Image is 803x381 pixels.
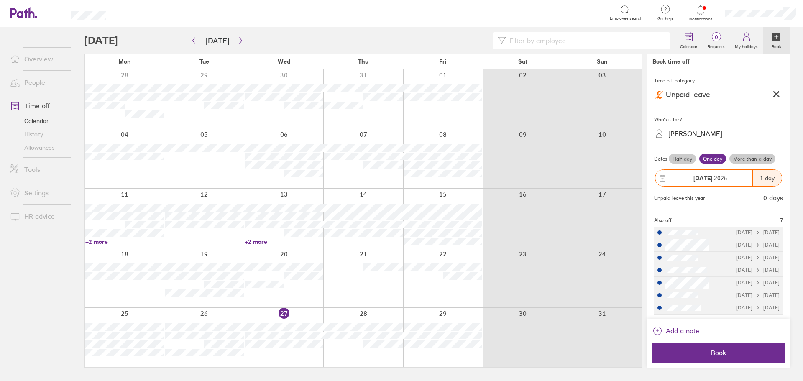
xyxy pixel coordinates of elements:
div: [DATE] [DATE] [736,242,780,248]
div: [DATE] [DATE] [736,305,780,311]
a: Book [763,27,790,54]
label: Requests [703,42,730,49]
a: Time off [3,97,71,114]
a: People [3,74,71,91]
span: Book [658,349,779,356]
span: Fri [439,58,447,65]
label: More than a day [729,154,775,164]
div: [DATE] [DATE] [736,280,780,286]
label: One day [699,154,726,164]
span: Sun [597,58,608,65]
span: 2025 [693,175,727,182]
a: Notifications [687,4,714,22]
span: Unpaid leave [666,90,710,99]
button: Add a note [652,324,699,338]
a: Tools [3,161,71,178]
span: Add a note [666,324,699,338]
div: [DATE] [DATE] [736,267,780,273]
a: +2 more [245,238,323,245]
span: Notifications [687,17,714,22]
div: Time off category [654,74,783,87]
label: Calendar [675,42,703,49]
span: Dates [654,156,667,162]
span: Get help [652,16,679,21]
button: Book [652,343,785,363]
span: Mon [118,58,131,65]
a: +2 more [85,238,164,245]
div: 0 days [763,194,783,202]
span: Thu [358,58,368,65]
button: [DATE] 20251 day [654,165,783,191]
input: Filter by employee [506,33,665,49]
a: My holidays [730,27,763,54]
span: 7 [780,217,783,223]
div: Who's it for? [654,113,783,126]
a: Calendar [675,27,703,54]
a: HR advice [3,208,71,225]
strong: [DATE] [693,174,712,182]
span: Employee search [610,16,642,21]
span: Tue [199,58,209,65]
div: [DATE] [DATE] [736,230,780,235]
div: [PERSON_NAME] [668,130,722,138]
a: Settings [3,184,71,201]
div: [DATE] [DATE] [736,292,780,298]
a: History [3,128,71,141]
button: [DATE] [199,34,236,48]
span: Sat [518,58,527,65]
a: Calendar [3,114,71,128]
div: Search [129,9,150,16]
div: [DATE] [DATE] [736,255,780,261]
span: Wed [278,58,290,65]
a: Overview [3,51,71,67]
span: 0 [703,34,730,41]
div: Unpaid leave this year [654,195,705,201]
label: Book [767,42,786,49]
span: Also off [654,217,672,223]
label: My holidays [730,42,763,49]
a: Allowances [3,141,71,154]
a: 0Requests [703,27,730,54]
label: Half day [669,154,696,164]
div: 1 day [752,170,782,186]
div: Book time off [652,58,690,65]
